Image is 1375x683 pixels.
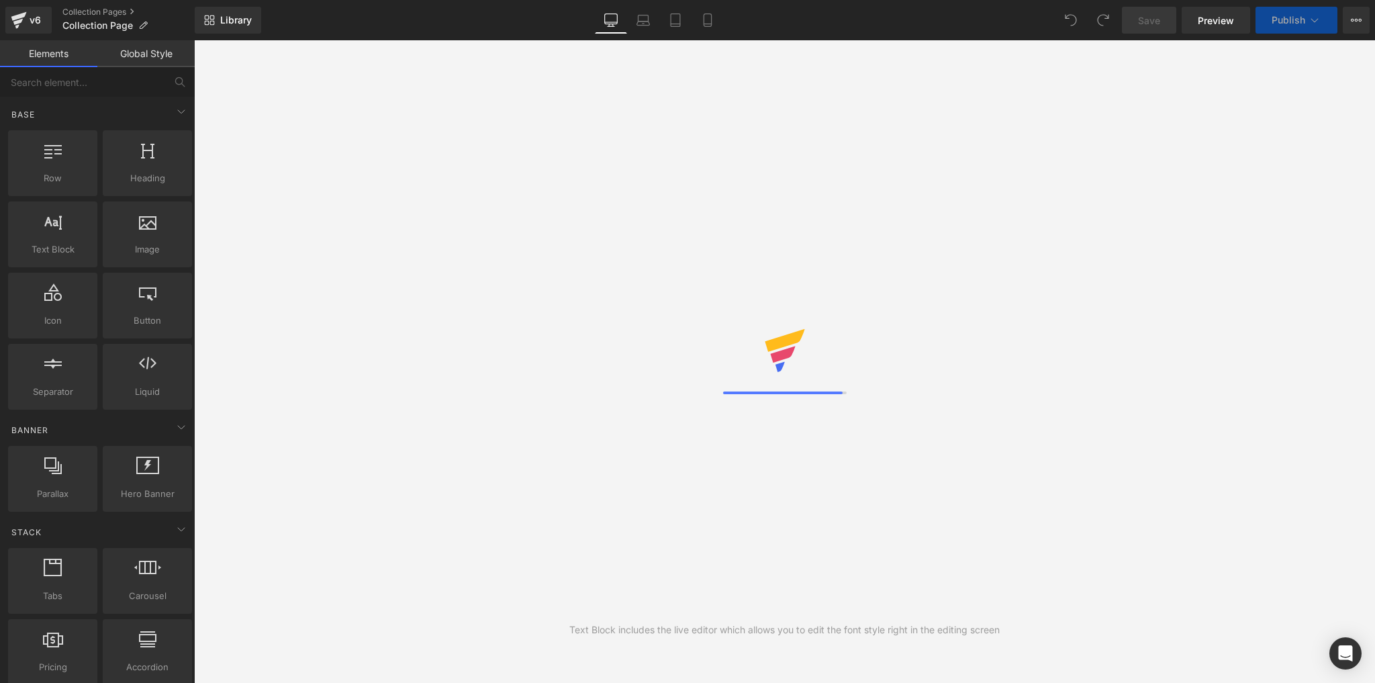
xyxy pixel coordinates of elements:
[1198,13,1234,28] span: Preview
[1272,15,1305,26] span: Publish
[569,623,1000,637] div: Text Block includes the live editor which allows you to edit the font style right in the editing ...
[107,314,188,328] span: Button
[12,487,93,501] span: Parallax
[107,171,188,185] span: Heading
[595,7,627,34] a: Desktop
[1255,7,1337,34] button: Publish
[62,20,133,31] span: Collection Page
[107,385,188,399] span: Liquid
[692,7,724,34] a: Mobile
[12,242,93,257] span: Text Block
[1182,7,1250,34] a: Preview
[27,11,44,29] div: v6
[1090,7,1117,34] button: Redo
[10,108,36,121] span: Base
[107,660,188,674] span: Accordion
[1329,637,1362,670] div: Open Intercom Messenger
[12,589,93,603] span: Tabs
[62,7,195,17] a: Collection Pages
[1138,13,1160,28] span: Save
[220,14,252,26] span: Library
[1343,7,1370,34] button: More
[107,487,188,501] span: Hero Banner
[10,424,50,437] span: Banner
[659,7,692,34] a: Tablet
[5,7,52,34] a: v6
[97,40,195,67] a: Global Style
[107,589,188,603] span: Carousel
[12,314,93,328] span: Icon
[195,7,261,34] a: New Library
[12,171,93,185] span: Row
[12,660,93,674] span: Pricing
[1057,7,1084,34] button: Undo
[12,385,93,399] span: Separator
[10,526,43,539] span: Stack
[627,7,659,34] a: Laptop
[107,242,188,257] span: Image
